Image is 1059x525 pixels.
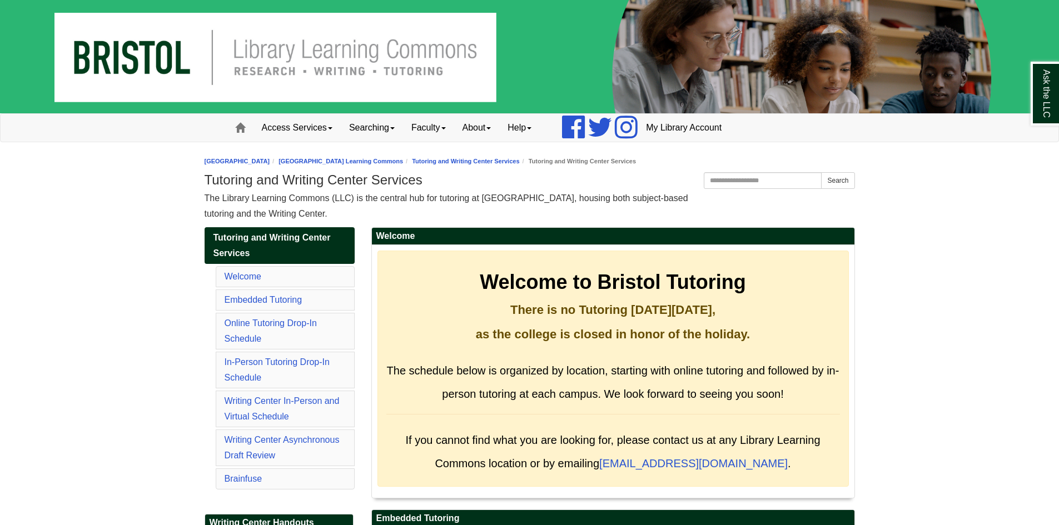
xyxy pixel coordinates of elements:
[225,396,340,421] a: Writing Center In-Person and Virtual Schedule
[638,114,730,142] a: My Library Account
[225,272,261,281] a: Welcome
[387,364,839,400] span: The schedule below is organized by location, starting with online tutoring and followed by in-per...
[225,357,330,382] a: In-Person Tutoring Drop-In Schedule
[520,156,636,167] li: Tutoring and Writing Center Services
[341,114,403,142] a: Searching
[205,158,270,164] a: [GEOGRAPHIC_DATA]
[599,457,788,469] a: [EMAIL_ADDRESS][DOMAIN_NAME]
[225,435,340,460] a: Writing Center Asynchronous Draft Review
[372,228,854,245] h2: Welcome
[279,158,403,164] a: [GEOGRAPHIC_DATA] Learning Commons
[205,227,355,264] a: Tutoring and Writing Center Services
[225,318,317,343] a: Online Tutoring Drop-In Schedule
[403,114,454,142] a: Faculty
[412,158,519,164] a: Tutoring and Writing Center Services
[205,156,855,167] nav: breadcrumb
[225,295,302,304] a: Embedded Tutoring
[476,327,750,341] strong: as the college is closed in honor of the holiday.
[454,114,500,142] a: About
[510,303,715,317] strong: There is no Tutoring [DATE][DATE],
[205,193,688,218] span: The Library Learning Commons (LLC) is the central hub for tutoring at [GEOGRAPHIC_DATA], housing ...
[480,271,746,293] strong: Welcome to Bristol Tutoring
[405,434,820,469] span: If you cannot find what you are looking for, please contact us at any Library Learning Commons lo...
[253,114,341,142] a: Access Services
[499,114,540,142] a: Help
[225,474,262,483] a: Brainfuse
[821,172,854,189] button: Search
[205,172,855,188] h1: Tutoring and Writing Center Services
[213,233,331,258] span: Tutoring and Writing Center Services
